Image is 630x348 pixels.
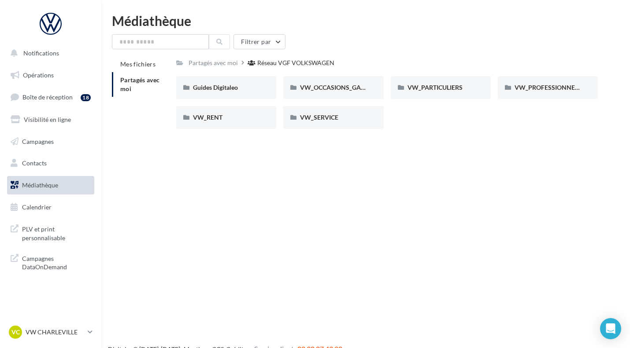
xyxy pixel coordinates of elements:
[257,59,334,67] div: Réseau VGF VOLKSWAGEN
[22,159,47,167] span: Contacts
[189,59,238,67] div: Partagés avec moi
[81,94,91,101] div: 18
[5,44,93,62] button: Notifications
[193,114,222,121] span: VW_RENT
[5,249,96,275] a: Campagnes DataOnDemand
[120,60,156,68] span: Mes fichiers
[5,88,96,106] a: Boîte de réception18
[22,253,91,271] span: Campagnes DataOnDemand
[5,110,96,129] a: Visibilité en ligne
[5,154,96,172] a: Contacts
[5,176,96,194] a: Médiathèque
[600,318,621,339] div: Open Intercom Messenger
[112,14,619,27] div: Médiathèque
[22,181,58,189] span: Médiathèque
[11,328,20,337] span: VC
[5,132,96,151] a: Campagnes
[22,223,91,242] span: PLV et print personnalisable
[233,34,285,49] button: Filtrer par
[408,84,463,91] span: VW_PARTICULIERS
[23,49,59,57] span: Notifications
[22,93,73,101] span: Boîte de réception
[193,84,238,91] span: Guides Digitaleo
[300,84,386,91] span: VW_OCCASIONS_GARANTIES
[24,116,71,123] span: Visibilité en ligne
[22,137,54,145] span: Campagnes
[5,198,96,216] a: Calendrier
[26,328,84,337] p: VW CHARLEVILLE
[23,71,54,79] span: Opérations
[515,84,582,91] span: VW_PROFESSIONNELS
[5,220,96,245] a: PLV et print personnalisable
[120,76,160,92] span: Partagés avec moi
[5,66,96,84] a: Opérations
[300,114,338,121] span: VW_SERVICE
[22,203,52,211] span: Calendrier
[7,324,94,341] a: VC VW CHARLEVILLE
